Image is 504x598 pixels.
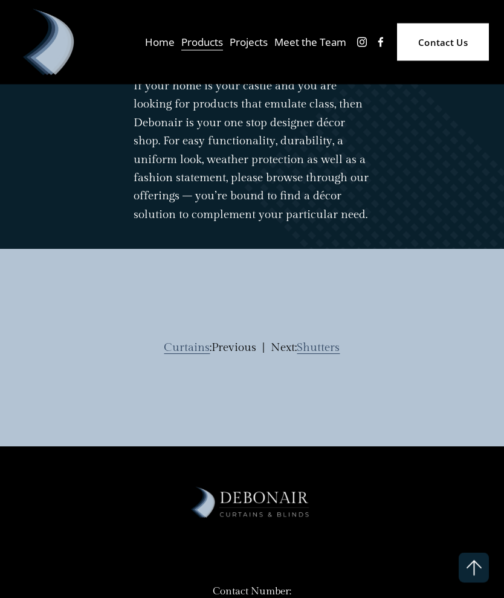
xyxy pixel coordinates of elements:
p: :Previous | Next: [134,339,370,357]
a: Instagram [356,36,368,48]
a: Meet the Team [274,32,346,53]
a: Home [145,32,175,53]
a: Shutters [297,341,340,355]
span: Products [181,33,223,52]
a: Curtains [164,341,210,355]
a: Projects [230,32,268,53]
a: folder dropdown [181,32,223,53]
a: Contact Us [397,24,489,61]
p: If your home is your castle and you are looking for products that emulate class, then Debonair is... [134,77,370,224]
img: Debonair | Curtains, Blinds, Shutters &amp; Awnings [15,9,82,76]
a: Facebook [375,36,387,48]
